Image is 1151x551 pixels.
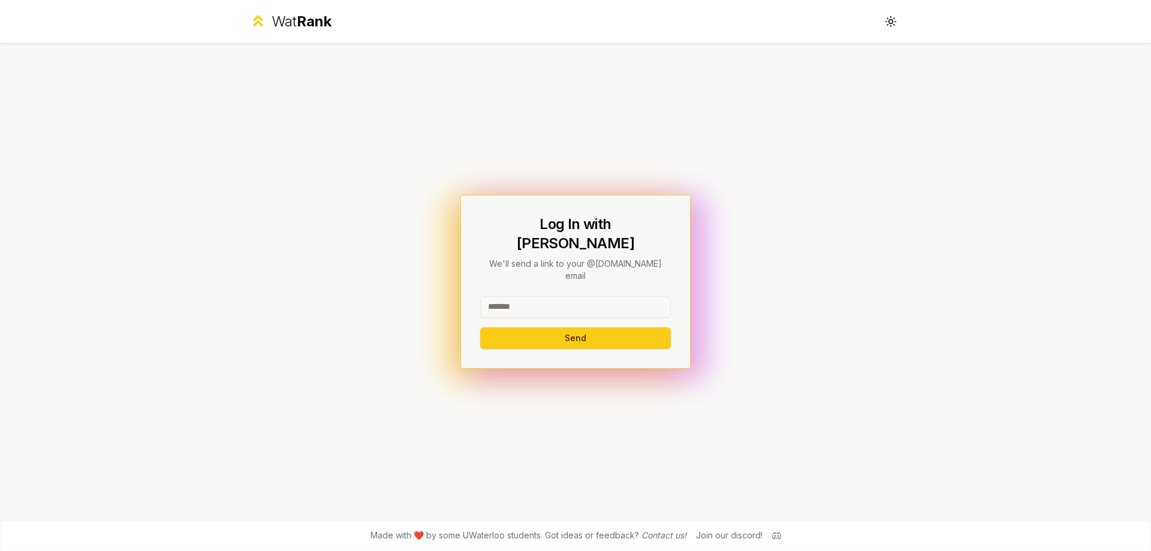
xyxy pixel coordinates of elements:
[480,327,671,349] button: Send
[297,13,332,30] span: Rank
[370,529,686,541] span: Made with ❤️ by some UWaterloo students. Got ideas or feedback?
[249,12,332,31] a: WatRank
[480,215,671,253] h1: Log In with [PERSON_NAME]
[480,258,671,282] p: We'll send a link to your @[DOMAIN_NAME] email
[641,530,686,540] a: Contact us!
[696,529,763,541] div: Join our discord!
[272,12,332,31] div: Wat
